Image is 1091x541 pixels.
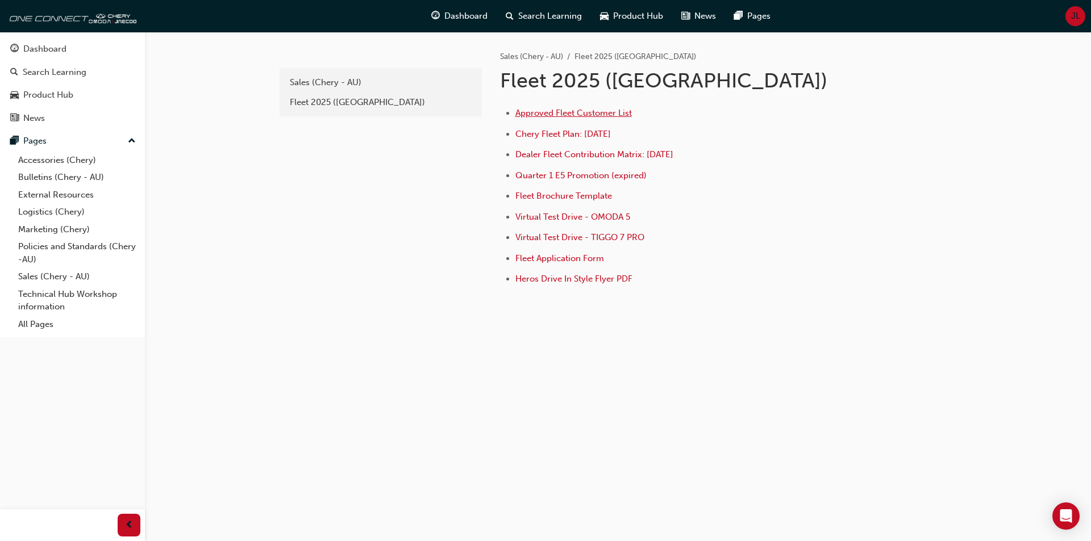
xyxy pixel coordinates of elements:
[14,268,140,286] a: Sales (Chery - AU)
[6,5,136,27] img: oneconnect
[515,232,644,242] a: Virtual Test Drive - TIGGO 7 PRO
[23,43,66,56] div: Dashboard
[290,76,472,89] div: Sales (Chery - AU)
[747,10,771,23] span: Pages
[290,96,472,109] div: Fleet 2025 ([GEOGRAPHIC_DATA])
[681,9,690,23] span: news-icon
[5,36,140,131] button: DashboardSearch LearningProduct HubNews
[14,316,140,333] a: All Pages
[515,274,632,284] a: Heros Drive In Style Flyer PDF
[600,9,609,23] span: car-icon
[23,89,73,102] div: Product Hub
[10,136,19,146] span: pages-icon
[14,186,140,204] a: External Resources
[515,212,630,222] a: Virtual Test Drive - OMODA 5
[694,10,716,23] span: News
[5,131,140,152] button: Pages
[500,68,873,93] h1: Fleet 2025 ([GEOGRAPHIC_DATA])
[518,10,582,23] span: Search Learning
[5,85,140,106] a: Product Hub
[14,203,140,221] a: Logistics (Chery)
[14,221,140,238] a: Marketing (Chery)
[515,170,647,181] a: Quarter 1 E5 Promotion (expired)
[515,108,632,118] a: Approved Fleet Customer List
[422,5,497,28] a: guage-iconDashboard
[672,5,725,28] a: news-iconNews
[515,253,604,263] a: Fleet Application Form
[23,112,45,125] div: News
[515,191,612,201] a: Fleet Brochure Template
[1071,10,1080,23] span: JL
[500,52,563,61] a: Sales (Chery - AU)
[1052,502,1080,530] div: Open Intercom Messenger
[613,10,663,23] span: Product Hub
[10,90,19,100] span: car-icon
[734,9,743,23] span: pages-icon
[14,238,140,268] a: Policies and Standards (Chery -AU)
[5,62,140,83] a: Search Learning
[591,5,672,28] a: car-iconProduct Hub
[444,10,488,23] span: Dashboard
[515,129,611,139] a: Chery Fleet Plan: [DATE]
[5,39,140,60] a: Dashboard
[10,114,19,124] span: news-icon
[431,9,440,23] span: guage-icon
[284,73,477,93] a: Sales (Chery - AU)
[506,9,514,23] span: search-icon
[515,149,673,160] a: Dealer Fleet Contribution Matrix: [DATE]
[14,152,140,169] a: Accessories (Chery)
[1065,6,1085,26] button: JL
[574,51,696,64] li: Fleet 2025 ([GEOGRAPHIC_DATA])
[14,169,140,186] a: Bulletins (Chery - AU)
[14,286,140,316] a: Technical Hub Workshop information
[10,44,19,54] span: guage-icon
[23,66,86,79] div: Search Learning
[497,5,591,28] a: search-iconSearch Learning
[128,134,136,149] span: up-icon
[5,108,140,129] a: News
[23,135,47,148] div: Pages
[284,93,477,112] a: Fleet 2025 ([GEOGRAPHIC_DATA])
[725,5,780,28] a: pages-iconPages
[125,518,134,532] span: prev-icon
[10,68,18,78] span: search-icon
